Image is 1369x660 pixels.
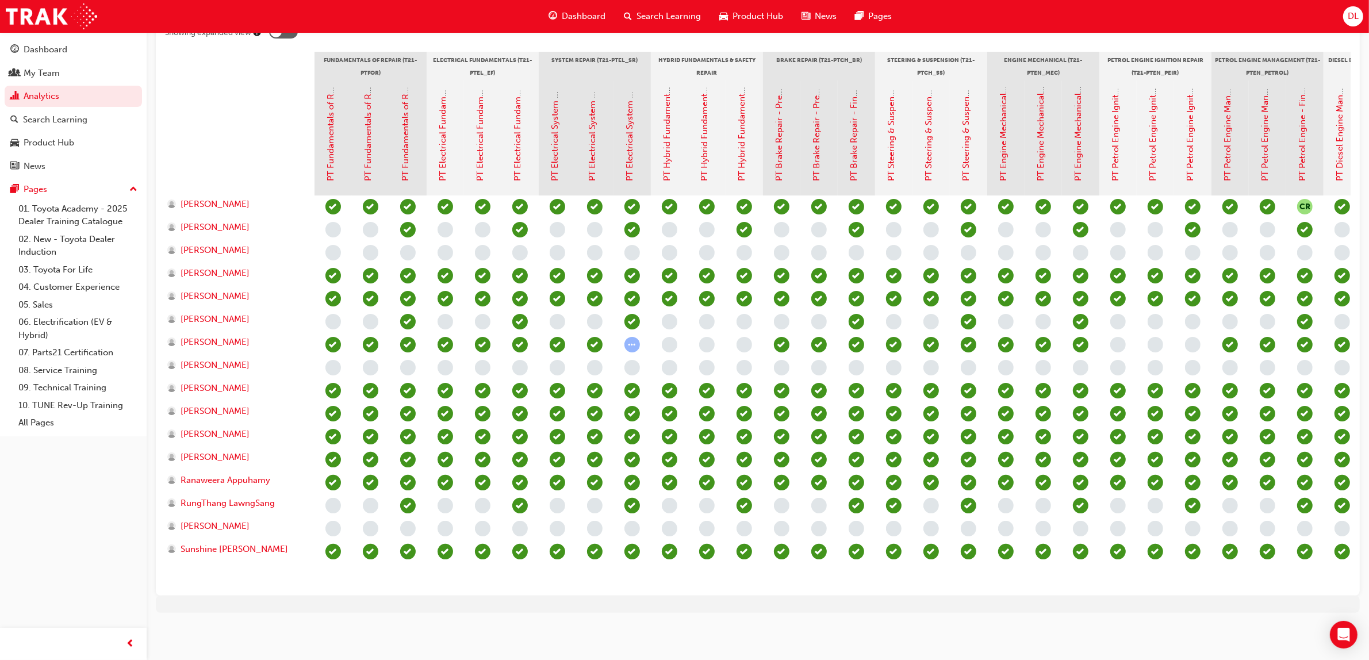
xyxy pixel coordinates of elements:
span: learningRecordVerb_NONE-icon [587,314,603,329]
a: [PERSON_NAME] [167,359,304,372]
span: learningRecordVerb_COMPLETE-icon [774,199,789,214]
span: learningRecordVerb_NONE-icon [774,314,789,329]
span: learningRecordVerb_NONE-icon [1335,245,1350,260]
div: Dashboard [24,43,67,56]
span: learningRecordVerb_NONE-icon [811,245,827,260]
a: 09. Technical Training [14,379,142,397]
span: [PERSON_NAME] [181,313,250,326]
a: PT Diesel Engine Management - Pre-Read [1335,14,1345,182]
span: learningRecordVerb_NONE-icon [699,222,715,237]
div: Fundamentals of Repair (T21-PTFOR) [315,52,427,80]
span: learningRecordVerb_COMPLETE-icon [438,268,453,283]
span: learningRecordVerb_PASS-icon [1148,268,1163,283]
span: learningRecordVerb_COMPLETE-icon [550,337,565,352]
span: Dashboard [562,10,605,23]
span: learningRecordVerb_COMPLETE-icon [886,268,902,283]
div: News [24,160,45,173]
span: learningRecordVerb_COMPLETE-icon [363,268,378,283]
span: learningRecordVerb_COMPLETE-icon [998,291,1014,306]
span: learningRecordVerb_NONE-icon [1185,314,1201,329]
span: News [815,10,837,23]
div: Hybrid Fundamentals & Safety Repair [651,52,763,80]
a: PT Steering & Suspension - Final Assessment [961,4,972,182]
span: learningRecordVerb_COMPLETE-icon [512,314,528,329]
a: PT Engine Mechanical - Pre-Read [999,48,1009,182]
span: learningRecordVerb_NONE-icon [1335,222,1350,237]
span: guage-icon [549,9,557,24]
span: learningRecordVerb_COMPLETE-icon [811,268,827,283]
span: Ranaweera Appuhamy [181,474,270,487]
span: learningRecordVerb_COMPLETE-icon [1297,222,1313,237]
span: learningRecordVerb_COMPLETE-icon [1073,314,1088,329]
span: learningRecordVerb_PASS-icon [1260,199,1275,214]
a: Dashboard [5,39,142,60]
span: learningRecordVerb_PASS-icon [1260,268,1275,283]
span: learningRecordVerb_NONE-icon [998,314,1014,329]
span: learningRecordVerb_PASS-icon [1148,199,1163,214]
span: learningRecordVerb_COMPLETE-icon [774,268,789,283]
span: learningRecordVerb_COMPLETE-icon [886,291,902,306]
div: Brake Repair (T21-PTCH_BR) [763,52,875,80]
a: Search Learning [5,109,142,131]
a: PT Fundamentals of Repair - Pre-Read [326,28,336,182]
a: [PERSON_NAME] [167,290,304,303]
span: learningRecordVerb_COMPLETE-icon [512,291,528,306]
span: people-icon [10,68,19,79]
a: [PERSON_NAME] [167,244,304,257]
span: learningRecordVerb_NONE-icon [1110,222,1126,237]
span: learningRecordVerb_COMPLETE-icon [811,291,827,306]
span: learningRecordVerb_NONE-icon [699,245,715,260]
span: learningRecordVerb_COMPLETE-icon [811,337,827,352]
span: learningRecordVerb_COMPLETE-icon [1222,291,1238,306]
span: learningRecordVerb_COMPLETE-icon [849,268,864,283]
span: news-icon [10,162,19,172]
a: pages-iconPages [846,5,901,28]
span: learningRecordVerb_COMPLETE-icon [624,291,640,306]
a: 04. Customer Experience [14,278,142,296]
span: [PERSON_NAME] [181,336,250,349]
span: learningRecordVerb_PASS-icon [699,268,715,283]
a: PT Electrical System Repair - Pre-Read [550,27,561,182]
span: learningRecordVerb_COMPLETE-icon [998,199,1014,214]
span: [PERSON_NAME] [181,221,250,234]
span: guage-icon [10,45,19,55]
span: learningRecordVerb_COMPLETE-icon [849,199,864,214]
span: learningRecordVerb_PASS-icon [737,291,752,306]
a: [PERSON_NAME] [167,267,304,280]
a: guage-iconDashboard [539,5,615,28]
span: learningRecordVerb_NONE-icon [998,222,1014,237]
span: Product Hub [733,10,783,23]
span: learningRecordVerb_NONE-icon [363,314,378,329]
span: learningRecordVerb_COMPLETE-icon [961,199,976,214]
span: learningRecordVerb_COMPLETE-icon [512,222,528,237]
a: PT Electrical Fundamentals - Pre-Read [438,28,448,182]
span: learningRecordVerb_NONE-icon [1222,314,1238,329]
span: learningRecordVerb_COMPLETE-icon [512,268,528,283]
span: learningRecordVerb_COMPLETE-icon [1036,291,1051,306]
span: learningRecordVerb_COMPLETE-icon [923,199,939,214]
span: learningRecordVerb_NONE-icon [662,245,677,260]
a: Ranaweera Appuhamy [167,474,304,487]
span: learningRecordVerb_NONE-icon [587,245,603,260]
span: learningRecordVerb_COMPLETE-icon [325,268,341,283]
div: Electrical Fundamentals (T21-PTEL_EF) [427,52,539,80]
span: learningRecordVerb_PASS-icon [737,268,752,283]
a: PT Petrol Engine Management - Pre-Read [1223,15,1233,182]
span: learningRecordVerb_NONE-icon [1335,314,1350,329]
span: learningRecordVerb_NONE-icon [1260,314,1275,329]
span: learningRecordVerb_NONE-icon [961,245,976,260]
span: learningRecordVerb_NONE-icon [662,222,677,237]
span: learningRecordVerb_NONE-icon [1036,222,1051,237]
span: learningRecordVerb_COMPLETE-icon [624,268,640,283]
span: learningRecordVerb_COMPLETE-icon [363,291,378,306]
span: learningRecordVerb_NONE-icon [886,314,902,329]
a: [PERSON_NAME] [167,382,304,395]
div: My Team [24,67,60,80]
span: learningRecordVerb_NONE-icon [325,222,341,237]
span: learningRecordVerb_NONE-icon [849,245,864,260]
a: Product Hub [5,132,142,154]
span: learningRecordVerb_PASS-icon [699,199,715,214]
span: learningRecordVerb_NONE-icon [811,314,827,329]
span: learningRecordVerb_PASS-icon [1148,291,1163,306]
span: learningRecordVerb_COMPLETE-icon [811,199,827,214]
